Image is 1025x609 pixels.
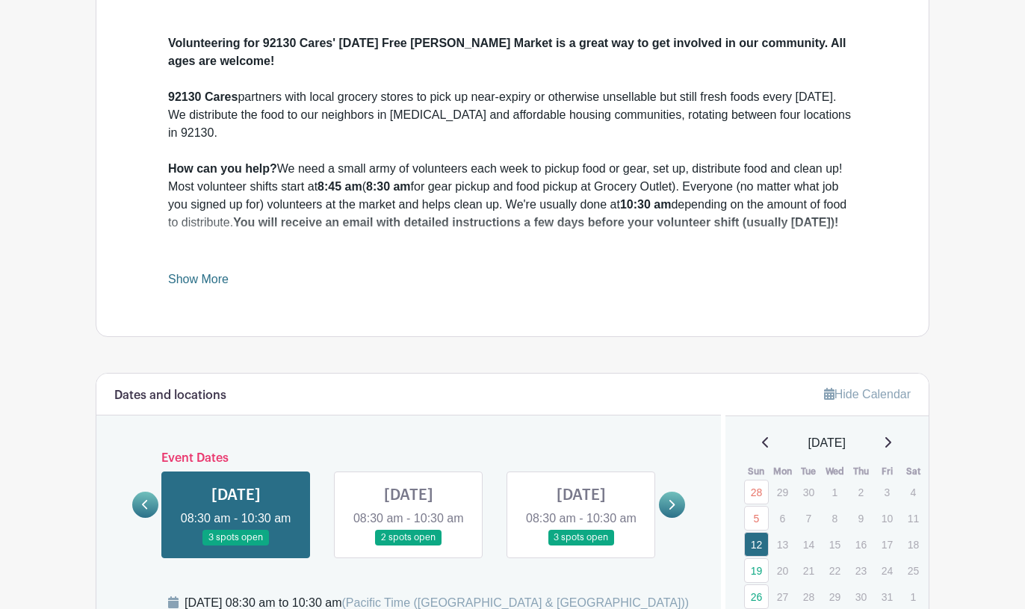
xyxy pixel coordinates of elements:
p: 30 [796,480,821,504]
p: 18 [901,533,926,556]
p: 31 [875,585,899,608]
p: 1 [823,480,847,504]
p: 13 [770,533,795,556]
p: 10 [875,507,899,530]
p: 8 [823,507,847,530]
div: Check out the FAQs below: [168,250,857,268]
a: Show More [168,273,229,291]
strong: 10:30 am [620,198,672,211]
p: 20 [770,559,795,582]
a: Hide Calendar [824,388,911,401]
p: 30 [849,585,873,608]
div: We need a small army of volunteers each week to pickup food or gear, set up, distribute food and ... [168,160,857,232]
a: 12 [744,532,769,557]
strong: Volunteering for 92130 Cares' [DATE] Free [PERSON_NAME] Market is a great way to get involved in ... [168,37,846,67]
p: 15 [823,533,847,556]
h6: Dates and locations [114,389,226,403]
p: 3 [875,480,899,504]
strong: 92130 Cares [168,90,238,103]
th: Wed [822,464,848,479]
p: 24 [875,559,899,582]
th: Thu [848,464,874,479]
p: 23 [849,559,873,582]
p: 4 [901,480,926,504]
p: 9 [849,507,873,530]
p: 2 [849,480,873,504]
p: 25 [901,559,926,582]
p: 7 [796,507,821,530]
p: 22 [823,559,847,582]
th: Fri [874,464,900,479]
p: 28 [796,585,821,608]
th: Tue [796,464,822,479]
p: 6 [770,507,795,530]
strong: How can you help? [168,162,277,175]
th: Sun [743,464,769,479]
h6: Event Dates [158,451,659,466]
div: partners with local grocery stores to pick up near-expiry or otherwise unsellable but still fresh... [168,88,857,142]
p: 14 [796,533,821,556]
p: 29 [770,480,795,504]
strong: Got more questions? [168,252,288,265]
strong: 8:45 am [318,180,362,193]
strong: 8:30 am [366,180,411,193]
p: 1 [901,585,926,608]
span: (Pacific Time ([GEOGRAPHIC_DATA] & [GEOGRAPHIC_DATA])) [341,596,689,609]
a: 19 [744,558,769,583]
th: Sat [900,464,926,479]
a: 26 [744,584,769,609]
strong: You will receive an email with detailed instructions a few days before your volunteer shift (usua... [233,216,838,229]
p: 16 [849,533,873,556]
span: [DATE] [808,434,846,452]
p: 27 [770,585,795,608]
th: Mon [769,464,796,479]
p: 29 [823,585,847,608]
a: 28 [744,480,769,504]
p: 21 [796,559,821,582]
p: 17 [875,533,899,556]
p: 11 [901,507,926,530]
a: 5 [744,506,769,531]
